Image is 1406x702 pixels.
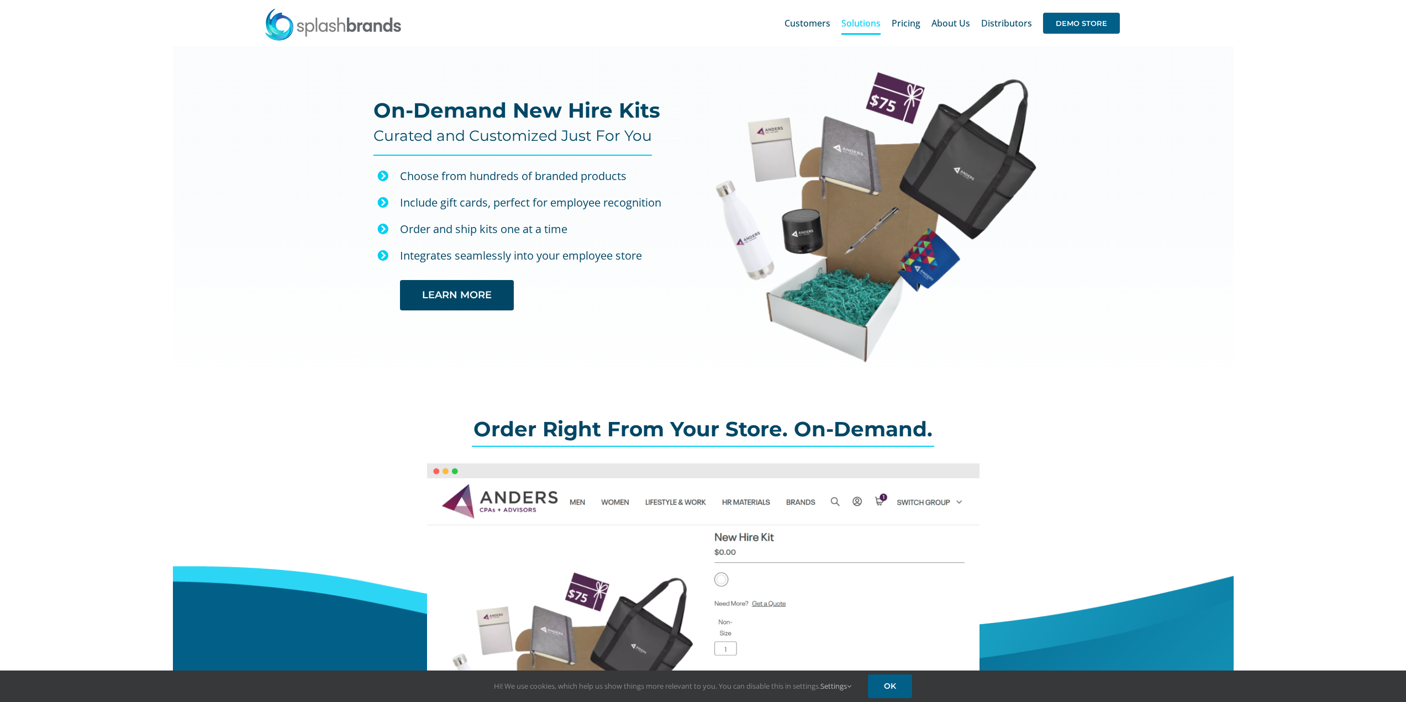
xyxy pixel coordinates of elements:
span: Order Right From Your Store. On-Demand. [473,416,933,441]
span: Customers [784,19,830,28]
h4: Curated and Customized Just For You [373,127,652,145]
span: About Us [931,19,970,28]
img: Anders New Hire Kit Web Image-01 [715,71,1036,363]
a: Pricing [892,6,920,41]
a: Distributors [981,6,1032,41]
span: LEARN MORE [422,289,492,301]
a: LEARN MORE [400,280,514,310]
h2: On-Demand New Hire Kits [373,99,660,122]
a: DEMO STORE [1043,6,1120,41]
span: Pricing [892,19,920,28]
p: Integrates seamlessly into your employee store [400,246,683,265]
p: Order and ship kits one at a time [400,220,683,239]
span: Hi! We use cookies, which help us show things more relevant to you. You can disable this in setti... [494,681,851,691]
span: DEMO STORE [1043,13,1120,34]
a: OK [868,674,912,698]
nav: Main Menu [784,6,1120,41]
a: Settings [820,681,851,691]
a: Customers [784,6,830,41]
img: SplashBrands.com Logo [264,8,402,41]
span: Solutions [841,19,881,28]
span: Distributors [981,19,1032,28]
div: Choose from hundreds of branded products [400,167,683,186]
div: Include gift cards, perfect for employee recognition [400,193,683,212]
